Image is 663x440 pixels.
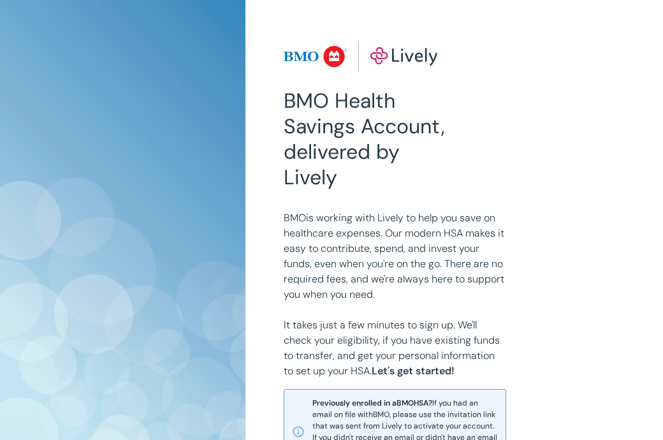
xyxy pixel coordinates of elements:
p: BMO is working with Lively to help you save on healthcare expenses. Our modern HSA makes it easy ... [284,210,506,302]
strong: Previously enrolled in a BMO HSA? [312,398,432,408]
h2: BMO Health Savings Account, delivered by Lively [284,88,447,190]
p: It takes just a few minutes to sign up. We'll check your eligibility, if you have existing funds ... [284,318,506,379]
strong: Let's get started! [372,364,455,378]
img: Lively [284,41,438,73]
